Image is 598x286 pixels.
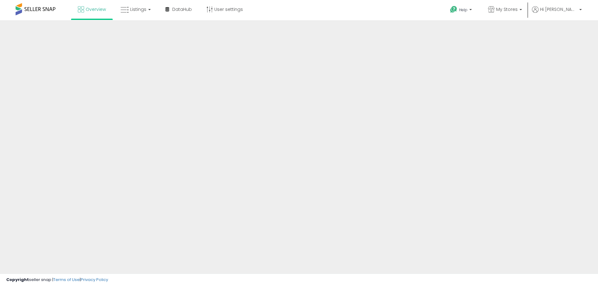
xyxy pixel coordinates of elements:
i: Get Help [450,6,458,13]
a: Help [445,1,478,20]
span: My Stores [496,6,518,12]
span: DataHub [172,6,192,12]
span: Overview [86,6,106,12]
a: Privacy Policy [81,277,108,283]
a: Hi [PERSON_NAME] [532,6,582,20]
span: Help [459,7,467,12]
strong: Copyright [6,277,29,283]
div: seller snap | | [6,277,108,283]
a: Terms of Use [53,277,80,283]
span: Listings [130,6,146,12]
span: Hi [PERSON_NAME] [540,6,577,12]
